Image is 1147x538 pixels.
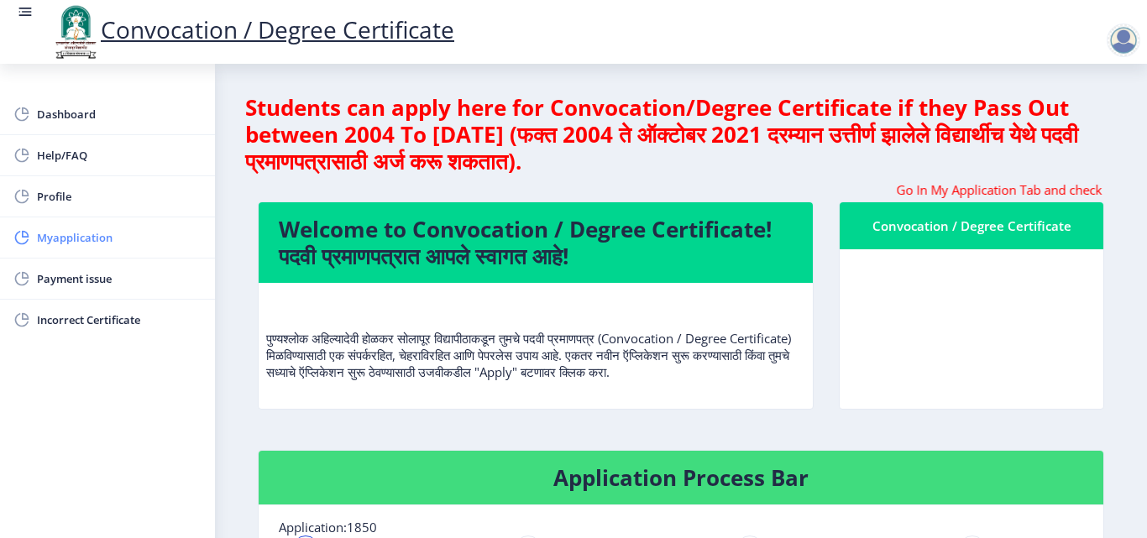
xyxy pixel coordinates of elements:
[279,216,793,269] h4: Welcome to Convocation / Degree Certificate! पदवी प्रमाणपत्रात आपले स्वागत आहे!
[258,181,1104,198] marquee: Go In My Application Tab and check the status of Errata
[279,464,1083,491] h4: Application Process Bar
[37,145,202,165] span: Help/FAQ
[37,227,202,248] span: Myapplication
[37,269,202,289] span: Payment issue
[860,216,1083,236] div: Convocation / Degree Certificate
[37,186,202,206] span: Profile
[245,94,1117,175] h4: Students can apply here for Convocation/Degree Certificate if they Pass Out between 2004 To [DATE...
[37,104,202,124] span: Dashboard
[50,3,101,60] img: logo
[266,296,805,380] p: पुण्यश्लोक अहिल्यादेवी होळकर सोलापूर विद्यापीठाकडून तुमचे पदवी प्रमाणपत्र (Convocation / Degree C...
[50,13,454,45] a: Convocation / Degree Certificate
[37,310,202,330] span: Incorrect Certificate
[279,519,377,535] span: Application:1850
